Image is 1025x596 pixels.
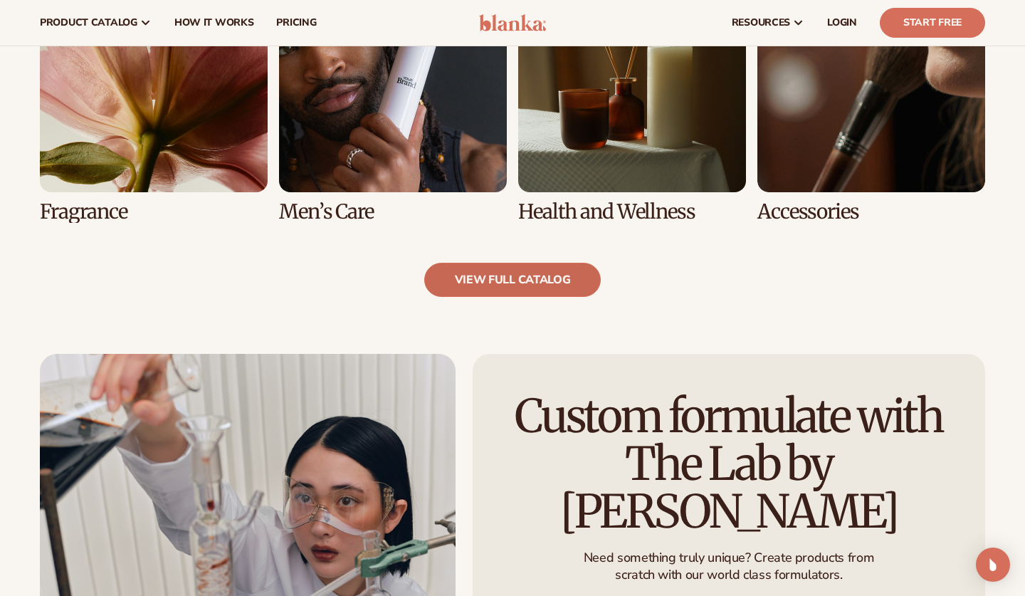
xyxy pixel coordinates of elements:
p: scratch with our world class formulators. [584,566,874,582]
p: Need something truly unique? Create products from [584,550,874,566]
span: How It Works [174,17,254,28]
a: view full catalog [424,263,601,297]
span: product catalog [40,17,137,28]
img: logo [479,14,547,31]
a: Start Free [880,8,985,38]
span: pricing [276,17,316,28]
span: resources [732,17,790,28]
div: Open Intercom Messenger [976,548,1010,582]
span: LOGIN [827,17,857,28]
h2: Custom formulate with The Lab by [PERSON_NAME] [512,392,945,535]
